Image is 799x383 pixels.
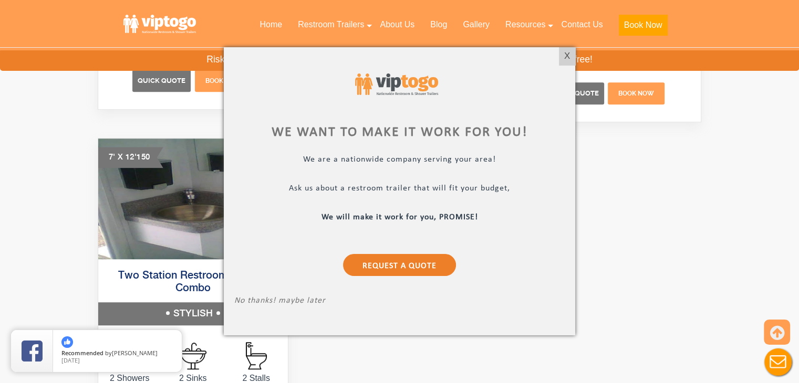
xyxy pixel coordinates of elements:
[61,336,73,348] img: thumbs up icon
[343,254,456,276] a: Request a Quote
[112,349,158,357] span: [PERSON_NAME]
[321,214,478,222] b: We will make it work for you, PROMISE!
[22,341,43,361] img: Review Rating
[559,47,575,65] div: X
[234,296,565,308] p: No thanks! maybe later
[234,127,565,140] div: We want to make it work for you!
[61,349,103,357] span: Recommended
[234,155,565,167] p: We are a nationwide company serving your area!
[234,184,565,196] p: Ask us about a restroom trailer that will fit your budget,
[355,73,438,94] img: viptogo logo
[61,350,173,357] span: by
[757,341,799,383] button: Live Chat
[61,356,80,364] span: [DATE]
